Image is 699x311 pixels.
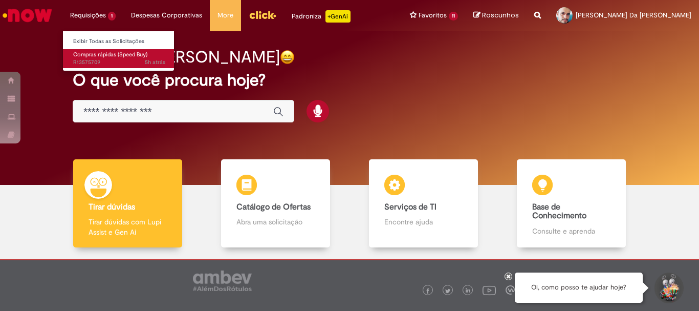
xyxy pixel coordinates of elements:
img: ServiceNow [1,5,54,26]
p: Encontre ajuda [384,217,462,227]
a: Serviços de TI Encontre ajuda [349,159,497,248]
span: Favoritos [419,10,447,20]
span: More [217,10,233,20]
img: click_logo_yellow_360x200.png [249,7,276,23]
span: Requisições [70,10,106,20]
b: Catálogo de Ofertas [236,202,311,212]
b: Base de Conhecimento [532,202,586,221]
p: Consulte e aprenda [532,226,610,236]
a: Aberto R13575709 : Compras rápidas (Speed Buy) [63,49,176,68]
img: logo_footer_facebook.png [425,288,430,294]
div: Oi, como posso te ajudar hoje? [515,273,643,303]
span: 11 [449,12,458,20]
img: logo_footer_twitter.png [445,288,450,294]
a: Tirar dúvidas Tirar dúvidas com Lupi Assist e Gen Ai [54,159,202,248]
ul: Requisições [62,31,174,71]
span: [PERSON_NAME] Da [PERSON_NAME] [576,11,691,19]
p: +GenAi [325,10,351,23]
div: Padroniza [292,10,351,23]
span: 1 [108,12,116,20]
h2: Boa tarde, [PERSON_NAME] [73,48,280,66]
img: logo_footer_ambev_rotulo_gray.png [193,271,252,291]
span: Compras rápidas (Speed Buy) [73,51,147,58]
span: R13575709 [73,58,165,67]
img: happy-face.png [280,50,295,65]
b: Tirar dúvidas [89,202,135,212]
p: Tirar dúvidas com Lupi Assist e Gen Ai [89,217,166,237]
img: logo_footer_youtube.png [483,283,496,297]
a: Exibir Todas as Solicitações [63,36,176,47]
time: 29/09/2025 10:27:17 [145,58,165,66]
img: logo_footer_linkedin.png [466,288,471,294]
span: Despesas Corporativas [131,10,202,20]
b: Serviços de TI [384,202,436,212]
button: Iniciar Conversa de Suporte [653,273,684,303]
span: Rascunhos [482,10,519,20]
p: Abra uma solicitação [236,217,314,227]
a: Rascunhos [473,11,519,20]
img: logo_footer_workplace.png [506,285,515,295]
h2: O que você procura hoje? [73,71,626,89]
a: Catálogo de Ofertas Abra uma solicitação [202,159,349,248]
a: Base de Conhecimento Consulte e aprenda [497,159,645,248]
span: 5h atrás [145,58,165,66]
